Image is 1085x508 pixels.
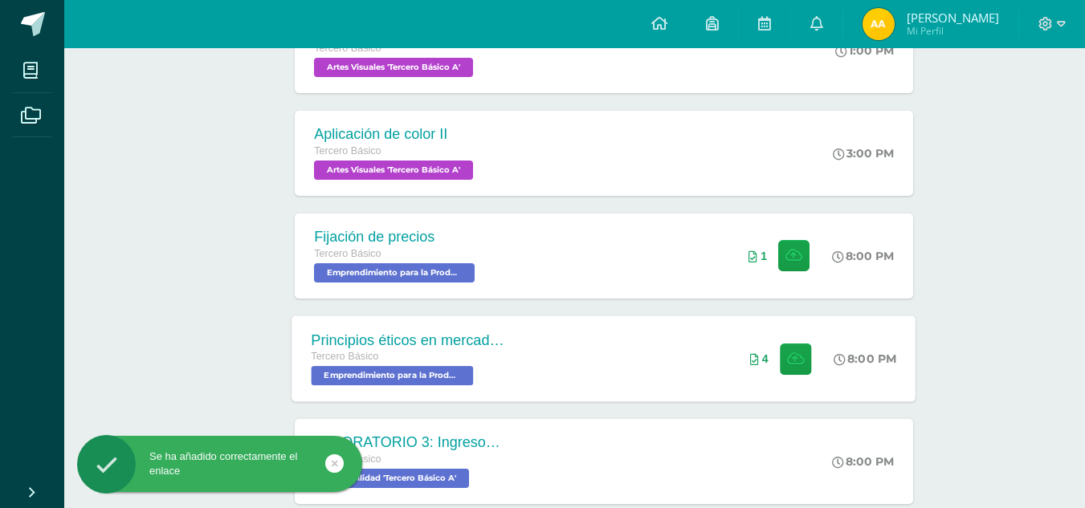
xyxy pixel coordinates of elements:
[762,352,769,365] span: 4
[314,248,381,259] span: Tercero Básico
[312,366,474,385] span: Emprendimiento para la Productividad 'Tercero Básico A'
[314,161,473,180] span: Artes Visuales 'Tercero Básico A'
[907,10,999,26] span: [PERSON_NAME]
[835,43,894,58] div: 1:00 PM
[748,250,767,262] div: Archivos entregados
[834,352,897,366] div: 8:00 PM
[312,331,506,348] div: Principios éticos en mercadotecnia y publicidad
[832,454,894,469] div: 8:00 PM
[314,434,507,451] div: LABORATORIO 3: Ingresos y deducciones laborales.
[314,145,381,156] span: Tercero Básico
[314,58,473,77] span: Artes Visuales 'Tercero Básico A'
[314,263,475,282] span: Emprendimiento para la Productividad 'Tercero Básico A'
[312,351,379,362] span: Tercero Básico
[832,249,894,263] div: 8:00 PM
[761,250,767,262] span: 1
[863,8,895,40] img: 31f294ba2900b00f67839cc98d98d6ee.png
[833,146,894,161] div: 3:00 PM
[907,24,999,38] span: Mi Perfil
[314,43,381,54] span: Tercero Básico
[314,126,477,143] div: Aplicación de color II
[314,229,479,246] div: Fijación de precios
[77,449,362,478] div: Se ha añadido correctamente el enlace
[750,352,769,365] div: Archivos entregados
